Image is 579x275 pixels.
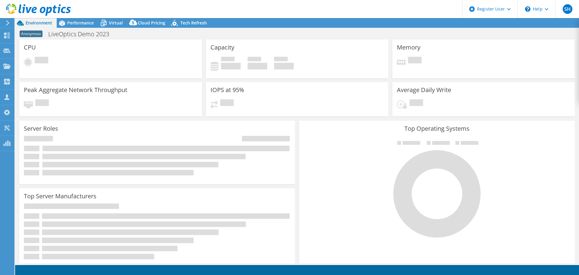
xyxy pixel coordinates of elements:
[274,63,294,69] h4: 0 GiB
[210,87,244,93] h3: IOPS at 95%
[410,99,423,107] span: Pending
[274,57,288,63] span: Total
[221,57,235,63] span: Used
[20,30,43,37] span: Anonymous
[24,193,96,200] h3: Top Server Manufacturers
[221,63,241,69] h4: 0 GiB
[24,44,36,51] h3: CPU
[24,87,127,93] h3: Peak Aggregate Network Throughput
[408,57,422,65] span: Pending
[180,20,207,26] span: Tech Refresh
[26,20,52,26] span: Environment
[248,57,261,63] span: Free
[109,20,123,26] span: Virtual
[138,20,165,26] span: Cloud Pricing
[46,31,119,37] h1: LiveOptics Demo 2023
[220,99,234,107] span: Pending
[563,4,572,14] span: SH
[67,20,94,26] span: Performance
[35,99,49,107] span: Pending
[304,125,570,132] h3: Top Operating Systems
[397,87,451,93] h3: Average Daily Write
[35,57,48,65] span: Pending
[397,44,420,51] h3: Memory
[248,63,267,69] h4: 0 GiB
[210,44,234,51] h3: Capacity
[525,6,530,12] svg: \n
[24,125,58,132] h3: Server Roles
